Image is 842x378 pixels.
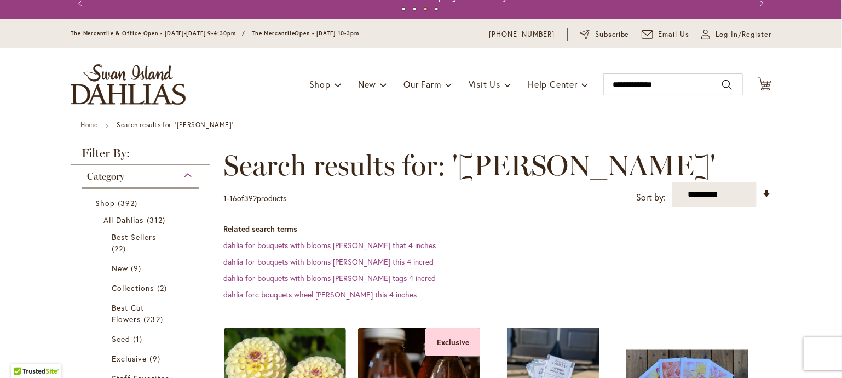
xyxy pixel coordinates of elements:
[223,224,771,234] dt: Related search terms
[112,333,171,345] a: Seed
[117,121,233,129] strong: Search results for: '[PERSON_NAME]'
[223,289,417,300] a: dahlia forc bouquets wheel [PERSON_NAME] this 4 inches
[87,170,124,182] span: Category
[403,78,441,90] span: Our Farm
[223,240,436,250] a: dahlia for bouquets with blooms [PERSON_NAME] that 4 inches
[223,190,286,207] p: - of products
[469,78,500,90] span: Visit Us
[80,121,97,129] a: Home
[701,29,771,40] a: Log In/Register
[112,283,154,293] span: Collections
[595,29,630,40] span: Subscribe
[223,193,227,203] span: 1
[8,339,39,370] iframe: Launch Accessibility Center
[147,214,168,226] span: 312
[112,232,157,242] span: Best Sellers
[716,29,771,40] span: Log In/Register
[580,29,630,40] a: Subscribe
[71,30,295,37] span: The Mercantile & Office Open - [DATE]-[DATE] 9-4:30pm / The Mercantile
[157,282,170,294] span: 2
[636,187,666,208] label: Sort by:
[71,147,210,165] strong: Filter By:
[435,7,439,11] button: 4 of 4
[229,193,237,203] span: 16
[424,7,428,11] button: 3 of 4
[489,29,555,40] a: [PHONE_NUMBER]
[223,256,434,267] a: dahlia for bouquets with blooms [PERSON_NAME] this 4 incred
[143,313,165,325] span: 232
[112,243,129,254] span: 22
[103,215,144,225] span: All Dahlias
[112,262,171,274] a: New
[95,198,115,208] span: Shop
[642,29,690,40] a: Email Us
[413,7,417,11] button: 2 of 4
[295,30,359,37] span: Open - [DATE] 10-3pm
[425,328,480,356] div: Exclusive
[112,334,130,344] span: Seed
[112,302,144,324] span: Best Cut Flowers
[223,149,716,182] span: Search results for: '[PERSON_NAME]'
[131,262,144,274] span: 9
[112,282,171,294] a: Collections
[112,302,171,325] a: Best Cut Flowers
[112,353,147,364] span: Exclusive
[223,273,436,283] a: dahlia for bouquets with blooms [PERSON_NAME] tags 4 incred
[112,231,171,254] a: Best Sellers
[103,214,180,226] a: All Dahlias
[95,197,188,209] a: Shop
[112,263,128,273] span: New
[112,353,171,364] a: Exclusive
[118,197,140,209] span: 392
[402,7,406,11] button: 1 of 4
[659,29,690,40] span: Email Us
[244,193,257,203] span: 392
[133,333,145,345] span: 1
[358,78,376,90] span: New
[150,353,163,364] span: 9
[309,78,331,90] span: Shop
[71,64,186,105] a: store logo
[528,78,578,90] span: Help Center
